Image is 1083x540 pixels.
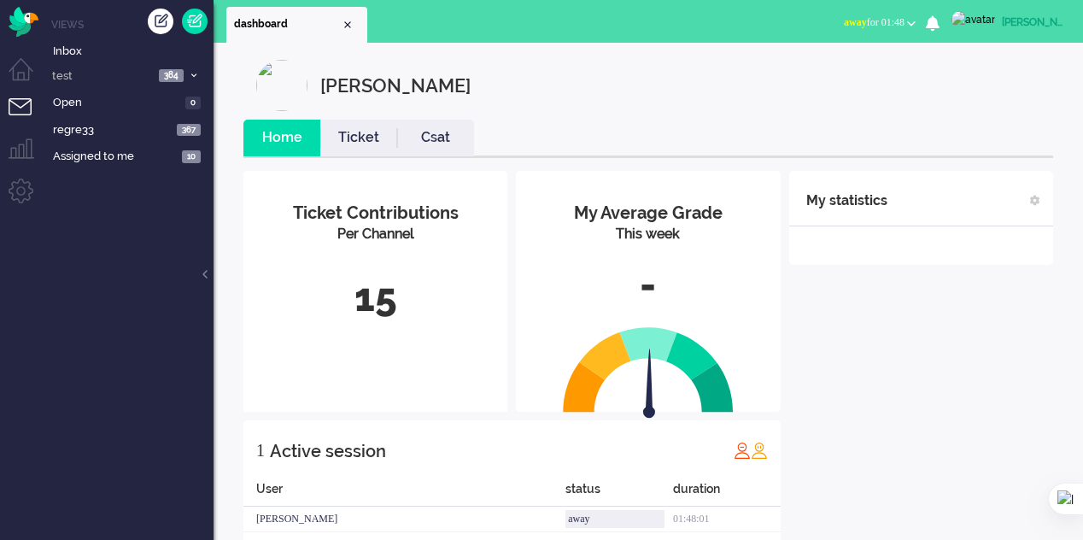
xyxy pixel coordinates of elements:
span: dashboard [234,17,341,32]
li: awayfor 01:48 [834,5,926,43]
span: for 01:48 [844,16,904,28]
li: Views [51,17,214,32]
span: 0 [185,97,201,109]
span: 10 [182,150,201,163]
span: test [50,68,154,85]
span: Inbox [53,44,214,60]
div: Ticket Contributions [256,201,495,226]
div: 1 [256,433,265,467]
div: My statistics [806,184,887,218]
span: 384 [159,69,184,82]
li: Dashboard [226,7,367,43]
div: Close tab [341,18,354,32]
a: regre33 367 [50,120,214,138]
img: arrow.svg [612,349,686,422]
img: semi_circle.svg [563,326,734,413]
a: Omnidesk [9,11,38,24]
li: Home [243,120,320,156]
div: 01:48:01 [673,507,781,532]
a: Csat [397,128,474,148]
a: Open 0 [50,92,214,111]
div: My Average Grade [529,201,767,226]
a: Inbox [50,41,214,60]
div: Create ticket [148,9,173,34]
img: flow_omnibird.svg [9,7,38,37]
span: away [844,16,867,28]
div: Active session [270,434,386,468]
div: Per Channel [256,225,495,244]
div: [PERSON_NAME] [1002,14,1066,31]
img: avatar [951,11,995,28]
span: regre33 [53,122,172,138]
div: status [565,480,673,507]
img: profile_red.svg [734,442,751,459]
a: Quick Ticket [182,9,208,34]
a: Ticket [320,128,397,148]
li: Tickets menu [9,98,47,137]
img: profile_orange.svg [751,442,768,459]
li: Ticket [320,120,397,156]
span: Open [53,95,180,111]
div: This week [529,225,767,244]
a: [PERSON_NAME] [948,10,1066,28]
a: Assigned to me 10 [50,146,214,165]
div: away [565,510,664,528]
div: User [243,480,565,507]
div: 15 [256,270,495,326]
img: profilePicture [256,60,307,111]
div: duration [673,480,781,507]
li: Dashboard menu [9,58,47,97]
div: [PERSON_NAME] [320,60,471,111]
span: 367 [177,124,201,137]
li: Admin menu [9,179,47,217]
button: awayfor 01:48 [834,10,926,35]
li: Supervisor menu [9,138,47,177]
span: Assigned to me [53,149,177,165]
div: - [529,257,767,314]
a: Home [243,128,320,148]
div: [PERSON_NAME] [243,507,565,532]
li: Csat [397,120,474,156]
